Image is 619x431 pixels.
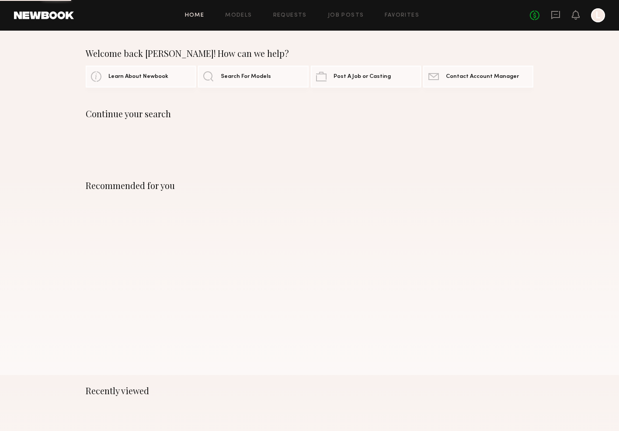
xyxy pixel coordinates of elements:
span: Learn About Newbook [108,74,168,80]
span: Post A Job or Casting [334,74,391,80]
span: Search For Models [221,74,271,80]
a: Post A Job or Casting [311,66,421,88]
span: Contact Account Manager [446,74,519,80]
a: Models [225,13,252,18]
a: Learn About Newbook [86,66,196,88]
a: Favorites [385,13,419,18]
a: Contact Account Manager [423,66,533,88]
a: Search For Models [198,66,308,88]
div: Recommended for you [86,180,533,191]
a: Job Posts [328,13,364,18]
a: Requests [273,13,307,18]
div: Welcome back [PERSON_NAME]! How can we help? [86,48,533,59]
a: Home [185,13,205,18]
a: L [591,8,605,22]
div: Recently viewed [86,385,533,396]
div: Continue your search [86,109,533,119]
